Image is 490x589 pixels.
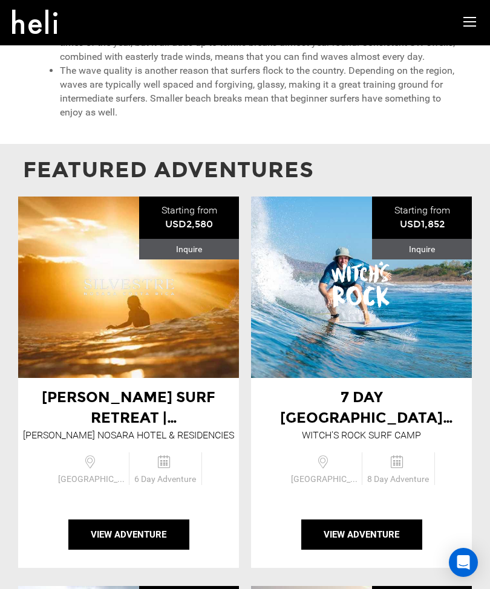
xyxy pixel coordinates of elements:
[362,473,435,485] span: 8 Day Adventure
[68,519,189,550] button: View Adventure
[55,473,129,485] span: [GEOGRAPHIC_DATA]
[280,388,453,447] span: 7 Day [GEOGRAPHIC_DATA] Surf Camp
[449,548,478,577] div: Open Intercom Messenger
[23,155,467,186] p: Featured Adventures
[394,204,450,216] span: Starting from
[302,429,421,443] div: Witch's Rock Surf Camp
[162,204,217,216] span: Starting from
[60,64,455,119] li: The wave quality is another reason that surfers flock to the country. Depending on the region, wa...
[129,473,202,485] span: 6 Day Adventure
[372,239,472,259] div: Inquire
[400,218,445,230] span: USD1,852
[316,248,407,327] img: images
[23,429,234,443] div: [PERSON_NAME] Nosara Hotel & Residencies
[42,388,215,447] span: [PERSON_NAME] Surf Retreat | [GEOGRAPHIC_DATA]
[288,473,362,485] span: [GEOGRAPHIC_DATA]
[139,239,239,259] div: Inquire
[165,218,213,230] span: USD2,580
[301,519,422,550] button: View Adventure
[83,248,174,327] img: images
